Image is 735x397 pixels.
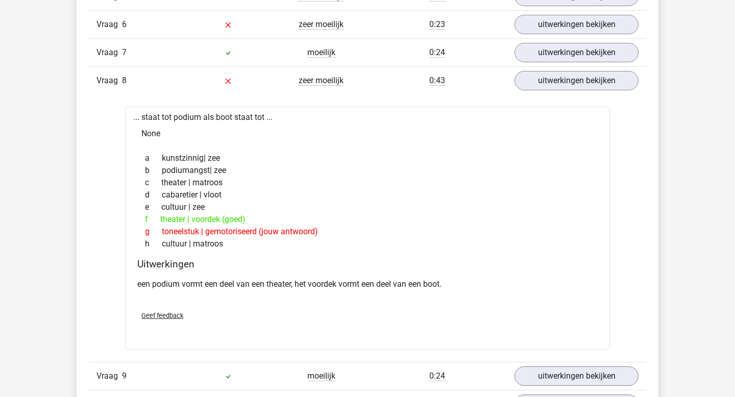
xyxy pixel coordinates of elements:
div: theater | matroos [137,177,598,189]
span: zeer moeilijk [299,19,344,30]
span: Vraag [96,18,122,31]
span: 0:24 [429,371,445,381]
div: None [133,123,602,144]
span: 0:24 [429,47,445,58]
span: zeer moeilijk [299,76,344,86]
span: f [145,213,160,226]
div: toneelstuk | gemotoriseerd (jouw antwoord) [137,226,598,238]
a: uitwerkingen bekijken [514,71,639,90]
div: kunstzinnig| zee [137,152,598,164]
span: 7 [122,47,127,57]
div: cultuur | matroos [137,238,598,250]
p: een podium vormt een deel van een theater, het voordek vormt een deel van een boot. [137,278,598,290]
span: d [145,189,162,201]
span: Vraag [96,370,122,382]
span: a [145,152,162,164]
span: h [145,238,162,250]
span: Vraag [96,75,122,87]
div: theater | voordek (goed) [137,213,598,226]
h4: Uitwerkingen [137,258,598,270]
span: b [145,164,162,177]
div: cultuur | zee [137,201,598,213]
span: Geef feedback [141,312,183,319]
span: 9 [122,371,127,381]
span: 0:23 [429,19,445,30]
span: moeilijk [307,47,335,58]
div: ... staat tot podium als boot staat tot ... [125,107,610,350]
span: g [145,226,162,238]
span: Vraag [96,46,122,59]
span: moeilijk [307,371,335,381]
div: cabaretier | vloot [137,189,598,201]
a: uitwerkingen bekijken [514,366,639,386]
span: 6 [122,19,127,29]
span: 0:43 [429,76,445,86]
a: uitwerkingen bekijken [514,15,639,34]
a: uitwerkingen bekijken [514,43,639,62]
span: 8 [122,76,127,85]
div: podiumangst| zee [137,164,598,177]
span: c [145,177,161,189]
span: e [145,201,161,213]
